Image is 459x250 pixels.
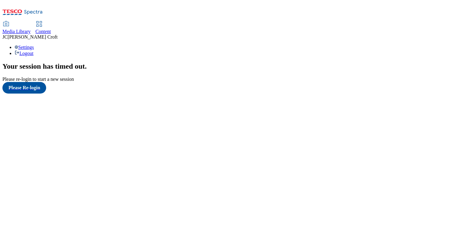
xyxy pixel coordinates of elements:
a: Content [36,22,51,34]
span: JC [2,34,8,39]
button: Please Re-login [2,82,46,94]
span: [PERSON_NAME] Croft [8,34,58,39]
span: . [85,62,87,70]
a: Settings [15,45,34,50]
span: Media Library [2,29,31,34]
a: Logout [15,51,33,56]
a: Please Re-login [2,82,457,94]
h2: Your session has timed out [2,62,457,70]
a: Media Library [2,22,31,34]
span: Content [36,29,51,34]
div: Please re-login to start a new session [2,77,457,82]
